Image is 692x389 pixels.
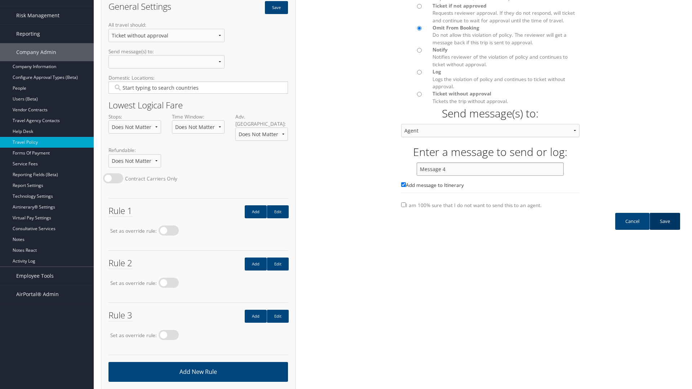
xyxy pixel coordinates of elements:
[235,113,288,147] label: Adv. [GEOGRAPHIC_DATA]:
[245,258,267,270] a: Add
[172,120,225,134] select: Time Window:
[108,113,161,139] label: Stops:
[172,113,225,139] label: Time Window:
[108,48,225,74] label: Send message(s) to:
[296,144,685,160] h1: Enter a message to send or log:
[432,46,448,53] span: Notify
[432,24,479,31] span: Omit From Booking
[110,280,157,287] label: Set as override rule:
[245,205,267,218] a: Add
[432,68,441,75] span: Log
[16,267,54,285] span: Employee Tools
[108,309,132,321] span: Rule 3
[432,90,491,97] span: Ticket without approval
[16,43,56,61] span: Company Admin
[432,46,579,68] label: Notifies reviewer of the violation of policy and continues to ticket without approval.
[401,202,580,213] label: I am 100% sure that I do not want to send this to an agent.
[125,175,177,182] label: Contract Carriers Only
[615,213,649,230] a: Cancel
[432,24,579,46] label: Do not allow this violation of policy. The reviewer will get a message back if this trip is sent ...
[108,55,225,68] select: Send message(s) to:
[16,285,59,303] span: AirPortal® Admin
[108,257,132,269] span: Rule 2
[108,362,288,382] a: Add New Rule
[432,2,579,24] label: Requests reviewer approval. If they do not respond, will ticket and continue to wait for approval...
[108,205,132,217] span: Rule 1
[235,128,288,141] select: Adv. [GEOGRAPHIC_DATA]:
[245,310,267,323] a: Add
[401,182,406,187] input: Please leave this blank if you are unsure. Add message to Itinerary
[401,106,580,121] h1: Send message(s) to:
[113,84,283,91] input: Domestic Locations:
[401,182,580,193] label: Please leave this blank if you are unsure.
[108,29,225,42] select: All travel should:
[267,205,289,218] a: Edit
[108,101,288,109] h2: Lowest Logical Fare
[432,2,487,9] span: Ticket if not approved
[108,21,225,48] label: All travel should:
[16,6,59,24] span: Risk Management
[265,1,288,14] button: Save
[432,90,579,105] label: Tickets the trip without approval.
[267,310,289,323] a: Edit
[108,2,193,11] h2: General Settings
[108,74,288,99] label: Domestic Locations:
[267,258,289,270] a: Edit
[16,25,40,43] span: Reporting
[649,213,680,230] a: Save
[108,120,161,134] select: Stops:
[110,227,157,234] label: Set as override rule:
[108,154,161,167] select: Refundable:
[108,147,161,173] label: Refundable:
[110,332,157,339] label: Set as override rule:
[432,68,579,90] label: Logs the violation of policy and continues to ticket without approval.
[401,202,406,207] input: I am 100% sure that I do not want to send this to an agent.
